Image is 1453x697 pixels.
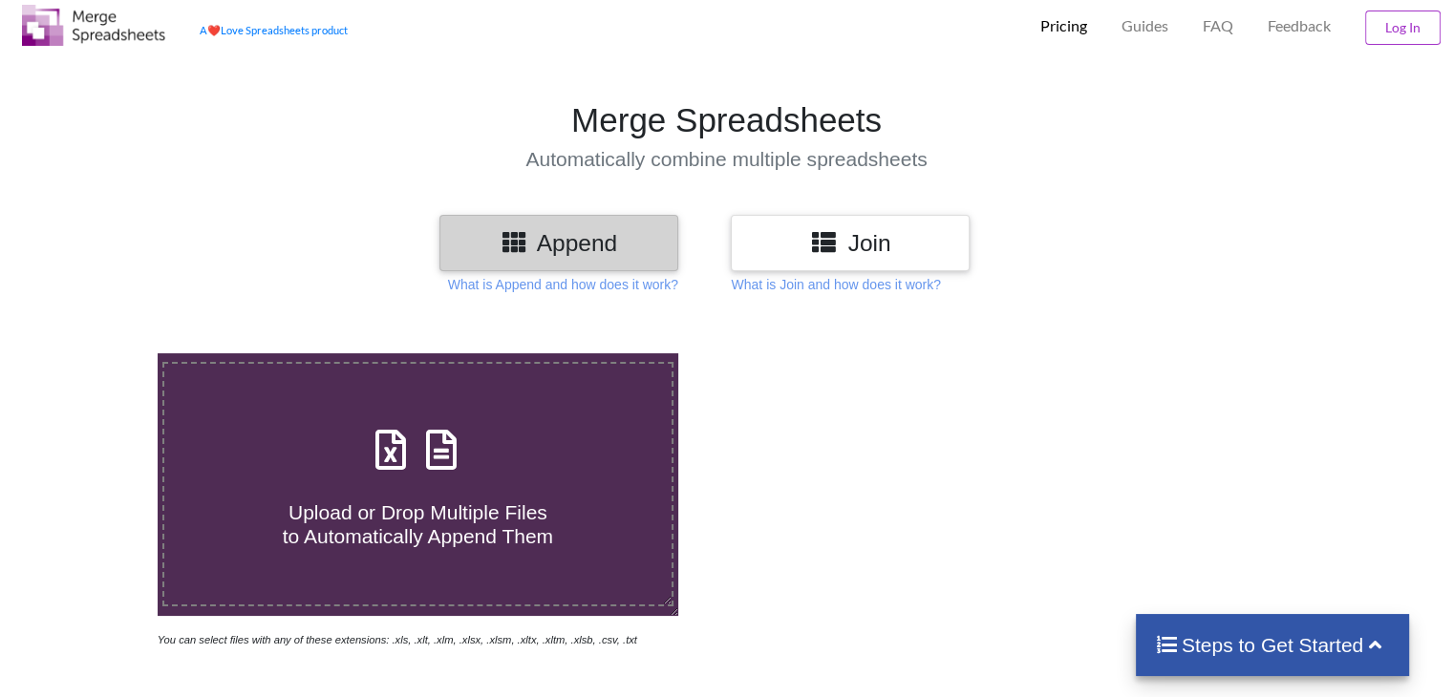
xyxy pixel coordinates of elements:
[745,229,955,257] h3: Join
[283,501,553,547] span: Upload or Drop Multiple Files to Automatically Append Them
[448,275,678,294] p: What is Append and how does it work?
[1268,18,1331,33] span: Feedback
[1040,16,1087,36] p: Pricing
[1155,633,1391,657] h4: Steps to Get Started
[454,229,664,257] h3: Append
[1122,16,1168,36] p: Guides
[1365,11,1441,45] button: Log In
[731,275,940,294] p: What is Join and how does it work?
[207,24,221,36] span: heart
[22,5,165,46] img: Logo.png
[158,634,637,645] i: You can select files with any of these extensions: .xls, .xlt, .xlm, .xlsx, .xlsm, .xltx, .xltm, ...
[200,24,348,36] a: AheartLove Spreadsheets product
[1203,16,1233,36] p: FAQ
